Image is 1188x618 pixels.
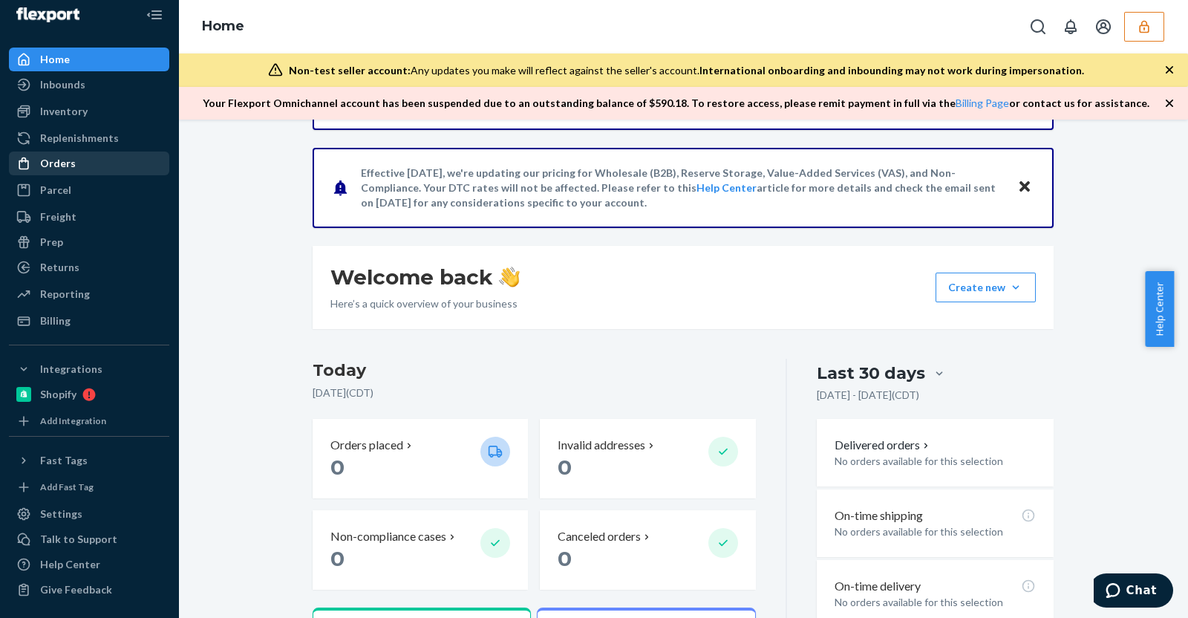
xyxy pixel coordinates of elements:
[9,309,169,333] a: Billing
[40,414,106,427] div: Add Integration
[9,502,169,526] a: Settings
[835,437,932,454] button: Delivered orders
[313,386,756,400] p: [DATE] ( CDT )
[9,230,169,254] a: Prep
[330,528,446,545] p: Non-compliance cases
[190,5,256,48] ol: breadcrumbs
[9,412,169,430] a: Add Integration
[9,553,169,576] a: Help Center
[558,437,645,454] p: Invalid addresses
[558,455,572,480] span: 0
[9,578,169,602] button: Give Feedback
[361,166,1003,210] p: Effective [DATE], we're updating our pricing for Wholesale (B2B), Reserve Storage, Value-Added Se...
[558,546,572,571] span: 0
[9,73,169,97] a: Inbounds
[699,64,1084,77] span: International onboarding and inbounding may not work during impersonation.
[330,546,345,571] span: 0
[936,273,1036,302] button: Create new
[40,481,94,493] div: Add Fast Tag
[540,419,755,498] button: Invalid addresses 0
[1056,12,1086,42] button: Open notifications
[540,510,755,590] button: Canceled orders 0
[9,527,169,551] button: Talk to Support
[330,264,520,290] h1: Welcome back
[9,478,169,496] a: Add Fast Tag
[9,48,169,71] a: Home
[40,131,119,146] div: Replenishments
[330,437,403,454] p: Orders placed
[40,453,88,468] div: Fast Tags
[40,507,82,521] div: Settings
[40,77,85,92] div: Inbounds
[835,454,1036,469] p: No orders available for this selection
[9,383,169,406] a: Shopify
[40,260,79,275] div: Returns
[40,209,76,224] div: Freight
[558,528,641,545] p: Canceled orders
[40,582,112,597] div: Give Feedback
[40,104,88,119] div: Inventory
[9,126,169,150] a: Replenishments
[40,362,102,377] div: Integrations
[330,296,520,311] p: Here’s a quick overview of your business
[40,156,76,171] div: Orders
[330,455,345,480] span: 0
[1023,12,1053,42] button: Open Search Box
[9,100,169,123] a: Inventory
[9,178,169,202] a: Parcel
[499,267,520,287] img: hand-wave emoji
[40,52,70,67] div: Home
[40,287,90,302] div: Reporting
[817,388,919,403] p: [DATE] - [DATE] ( CDT )
[9,357,169,381] button: Integrations
[202,18,244,34] a: Home
[313,419,528,498] button: Orders placed 0
[835,507,923,524] p: On-time shipping
[9,449,169,472] button: Fast Tags
[696,181,757,194] a: Help Center
[203,96,1149,111] p: Your Flexport Omnichannel account has been suspended due to an outstanding balance of $ 590.18 . ...
[956,97,1009,109] a: Billing Page
[9,205,169,229] a: Freight
[40,313,71,328] div: Billing
[835,524,1036,539] p: No orders available for this selection
[40,532,117,547] div: Talk to Support
[835,595,1036,610] p: No orders available for this selection
[313,359,756,383] h3: Today
[9,256,169,279] a: Returns
[1015,177,1034,198] button: Close
[9,152,169,175] a: Orders
[289,64,411,77] span: Non-test seller account:
[835,578,921,595] p: On-time delivery
[1145,271,1174,347] button: Help Center
[16,7,79,22] img: Flexport logo
[9,282,169,306] a: Reporting
[1094,573,1173,611] iframe: Opens a widget where you can chat to one of our agents
[1089,12,1118,42] button: Open account menu
[817,362,925,385] div: Last 30 days
[313,510,528,590] button: Non-compliance cases 0
[40,183,71,198] div: Parcel
[40,387,76,402] div: Shopify
[40,235,63,250] div: Prep
[40,557,100,572] div: Help Center
[289,63,1084,78] div: Any updates you make will reflect against the seller's account.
